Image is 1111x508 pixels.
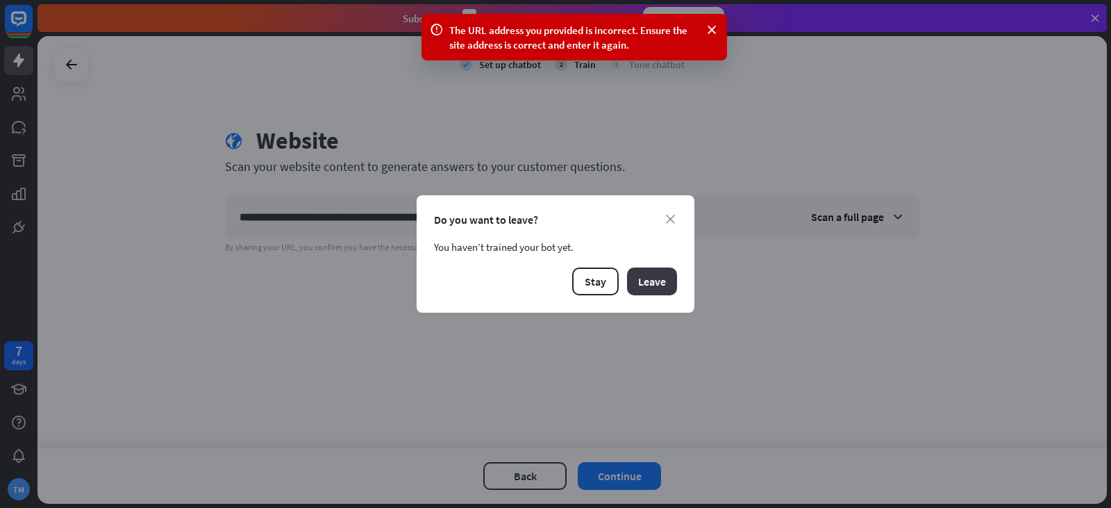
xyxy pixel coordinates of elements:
[434,213,677,227] div: Do you want to leave?
[449,23,699,52] div: The URL address you provided is incorrect. Ensure the site address is correct and enter it again.
[572,268,619,295] button: Stay
[11,6,53,47] button: Open LiveChat chat widget
[666,215,675,224] i: close
[627,268,677,295] button: Leave
[434,240,677,254] div: You haven’t trained your bot yet.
